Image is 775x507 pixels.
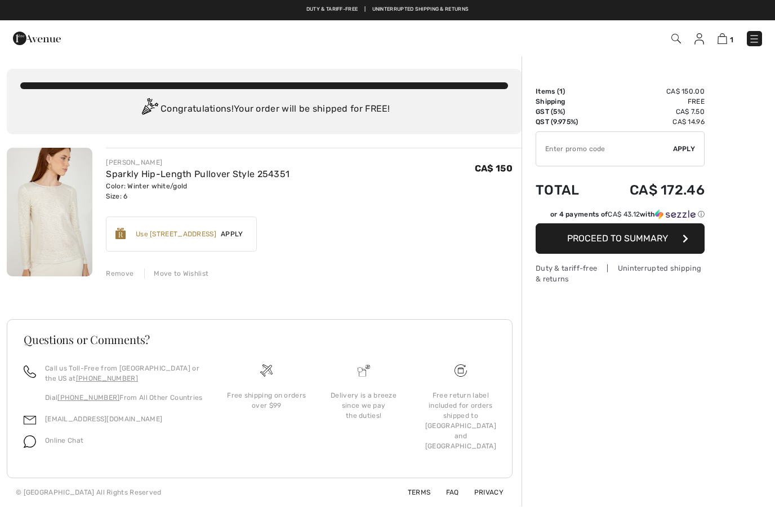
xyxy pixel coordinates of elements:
[7,148,92,276] img: Sparkly Hip-Length Pullover Style 254351
[13,27,61,50] img: 1ère Avenue
[57,394,119,402] a: [PHONE_NUMBER]
[567,233,668,244] span: Proceed to Summary
[106,181,289,201] div: Color: Winter white/gold Size: 6
[536,223,705,254] button: Proceed to Summary
[227,390,306,411] div: Free shipping on orders over $99
[671,34,681,43] img: Search
[536,117,598,127] td: QST (9.975%)
[536,263,705,284] div: Duty & tariff-free | Uninterrupted shipping & returns
[20,98,508,121] div: Congratulations! Your order will be shipped for FREE!
[536,96,598,107] td: Shipping
[421,390,500,451] div: Free return label included for orders shipped to [GEOGRAPHIC_DATA] and [GEOGRAPHIC_DATA]
[24,334,496,345] h3: Questions or Comments?
[655,209,696,219] img: Sezzle
[358,364,370,377] img: Delivery is a breeze since we pay the duties!
[45,393,204,403] p: Dial From All Other Countries
[694,33,704,45] img: My Info
[144,268,208,279] div: Move to Wishlist
[433,488,459,496] a: FAQ
[45,437,83,444] span: Online Chat
[260,364,273,377] img: Free shipping on orders over $99
[730,36,733,44] span: 1
[749,33,760,45] img: Menu
[324,390,403,421] div: Delivery is a breeze since we pay the duties!
[106,268,133,279] div: Remove
[394,488,431,496] a: Terms
[608,210,640,218] span: CA$ 43.12
[536,86,598,96] td: Items ( )
[106,157,289,167] div: [PERSON_NAME]
[24,365,36,378] img: call
[536,209,705,223] div: or 4 payments ofCA$ 43.12withSezzle Click to learn more about Sezzle
[536,132,673,166] input: Promo code
[115,228,126,239] img: Reward-Logo.svg
[559,87,563,95] span: 1
[24,414,36,426] img: email
[475,163,513,174] span: CA$ 150
[13,32,61,43] a: 1ère Avenue
[718,33,727,44] img: Shopping Bag
[673,144,696,154] span: Apply
[536,171,598,209] td: Total
[598,107,705,117] td: CA$ 7.50
[76,374,138,382] a: [PHONE_NUMBER]
[598,96,705,107] td: Free
[598,86,705,96] td: CA$ 150.00
[536,107,598,117] td: GST (5%)
[106,169,289,179] a: Sparkly Hip-Length Pullover Style 254351
[598,117,705,127] td: CA$ 14.96
[16,487,162,497] div: © [GEOGRAPHIC_DATA] All Rights Reserved
[216,229,248,239] span: Apply
[550,209,705,219] div: or 4 payments of with
[138,98,161,121] img: Congratulation2.svg
[718,32,733,45] a: 1
[461,488,504,496] a: Privacy
[136,229,216,239] div: Use [STREET_ADDRESS]
[45,363,204,383] p: Call us Toll-Free from [GEOGRAPHIC_DATA] or the US at
[45,415,162,423] a: [EMAIL_ADDRESS][DOMAIN_NAME]
[455,364,467,377] img: Free shipping on orders over $99
[598,171,705,209] td: CA$ 172.46
[24,435,36,448] img: chat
